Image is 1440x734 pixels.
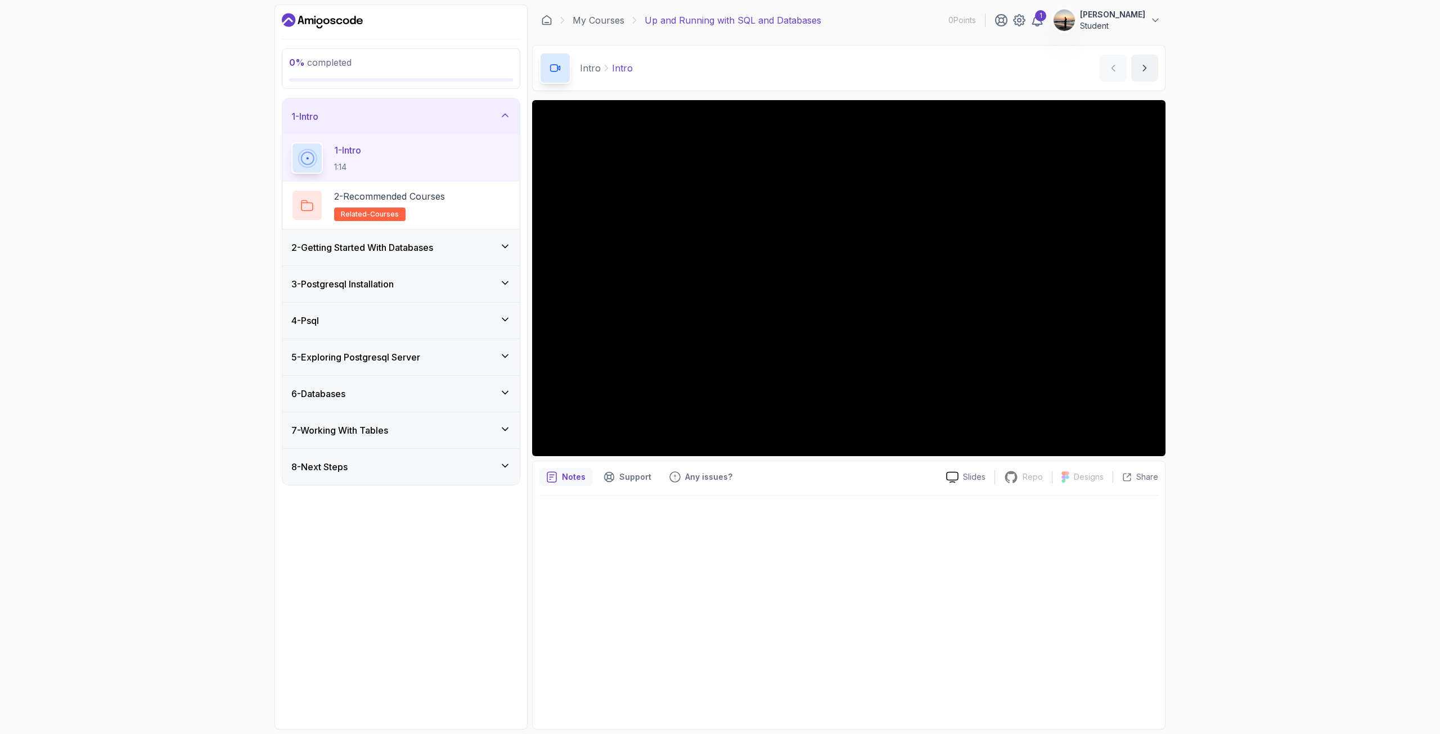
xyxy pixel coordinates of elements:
button: 1-Intro1:14 [291,142,511,174]
button: 2-Recommended Coursesrelated-courses [291,190,511,221]
h3: 1 - Intro [291,110,318,123]
button: 5-Exploring Postgresql Server [282,339,520,375]
p: 2 - Recommended Courses [334,190,445,203]
h3: 4 - Psql [291,314,319,327]
button: 1-Intro [282,98,520,134]
p: Intro [580,61,601,75]
button: 7-Working With Tables [282,412,520,448]
h3: 7 - Working With Tables [291,424,388,437]
h3: 3 - Postgresql Installation [291,277,394,291]
a: Dashboard [282,12,363,30]
p: 1:14 [334,161,361,173]
button: Share [1113,471,1158,483]
p: Up and Running with SQL and Databases [645,13,821,27]
button: 8-Next Steps [282,449,520,485]
h3: 2 - Getting Started With Databases [291,241,433,254]
h3: 8 - Next Steps [291,460,348,474]
h3: 6 - Databases [291,387,345,400]
p: Intro [612,61,633,75]
button: 3-Postgresql Installation [282,266,520,302]
span: 0 % [289,57,305,68]
button: previous content [1100,55,1127,82]
button: Support button [597,468,658,486]
a: My Courses [573,13,624,27]
button: 6-Databases [282,376,520,412]
iframe: 1 - Intro [532,100,1165,456]
p: 0 Points [948,15,976,26]
p: Notes [562,471,586,483]
p: Student [1080,20,1145,31]
button: user profile image[PERSON_NAME]Student [1053,9,1161,31]
p: Any issues? [685,471,732,483]
p: [PERSON_NAME] [1080,9,1145,20]
button: 4-Psql [282,303,520,339]
p: Designs [1074,471,1104,483]
p: Slides [963,471,985,483]
button: Feedback button [663,468,739,486]
div: 1 [1035,10,1046,21]
a: 1 [1030,13,1044,27]
button: next content [1131,55,1158,82]
span: completed [289,57,352,68]
img: user profile image [1054,10,1075,31]
span: related-courses [341,210,399,219]
p: 1 - Intro [334,143,361,157]
a: Dashboard [541,15,552,26]
button: 2-Getting Started With Databases [282,229,520,265]
p: Share [1136,471,1158,483]
button: notes button [539,468,592,486]
p: Support [619,471,651,483]
h3: 5 - Exploring Postgresql Server [291,350,420,364]
p: Repo [1023,471,1043,483]
a: Slides [937,471,994,483]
